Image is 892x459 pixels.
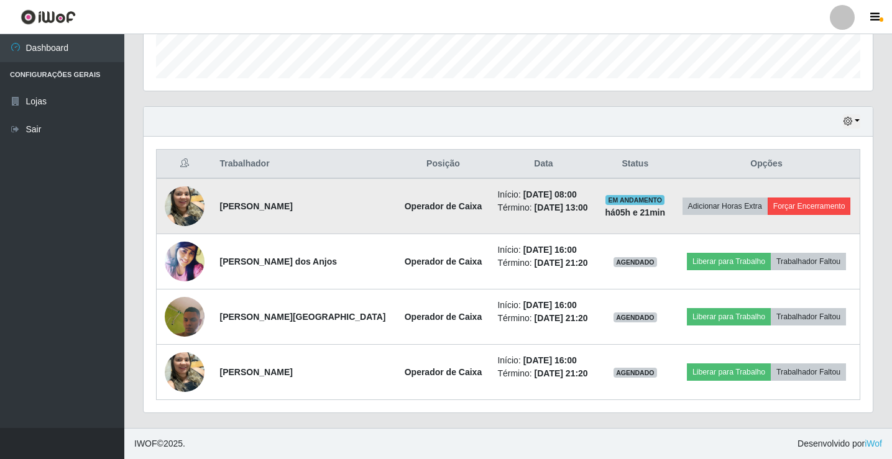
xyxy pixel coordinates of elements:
[523,245,577,255] time: [DATE] 16:00
[405,367,482,377] strong: Operador de Caixa
[165,239,205,285] img: 1685320572909.jpeg
[497,201,589,214] li: Término:
[497,312,589,325] li: Término:
[673,150,860,179] th: Opções
[134,437,185,450] span: © 2025 .
[597,150,674,179] th: Status
[497,188,589,201] li: Início:
[134,439,157,448] span: IWOF
[497,257,589,270] li: Término:
[165,345,205,398] img: 1745102593554.jpeg
[497,354,589,367] li: Início:
[614,368,657,378] span: AGENDADO
[771,253,846,270] button: Trabalhador Faltou
[771,363,846,381] button: Trabalhador Faltou
[535,368,588,378] time: [DATE] 21:20
[523,300,577,310] time: [DATE] 16:00
[165,273,205,361] img: 1742995896135.jpeg
[535,313,588,323] time: [DATE] 21:20
[396,150,490,179] th: Posição
[687,363,771,381] button: Liberar para Trabalho
[535,258,588,268] time: [DATE] 21:20
[21,9,76,25] img: CoreUI Logo
[165,180,205,232] img: 1745102593554.jpeg
[219,201,292,211] strong: [PERSON_NAME]
[683,198,768,215] button: Adicionar Horas Extra
[687,253,771,270] button: Liberar para Trabalho
[405,312,482,322] strong: Operador de Caixa
[605,207,666,217] strong: há 05 h e 21 min
[605,195,664,205] span: EM ANDAMENTO
[490,150,597,179] th: Data
[768,198,851,215] button: Forçar Encerramento
[523,355,577,365] time: [DATE] 16:00
[497,367,589,380] li: Término:
[614,257,657,267] span: AGENDADO
[497,299,589,312] li: Início:
[212,150,396,179] th: Trabalhador
[497,243,589,257] li: Início:
[535,202,588,212] time: [DATE] 13:00
[219,257,337,266] strong: [PERSON_NAME] dos Anjos
[614,312,657,322] span: AGENDADO
[219,367,292,377] strong: [PERSON_NAME]
[687,308,771,325] button: Liberar para Trabalho
[405,257,482,266] strong: Operador de Caixa
[405,201,482,211] strong: Operador de Caixa
[798,437,882,450] span: Desenvolvido por
[865,439,882,448] a: iWof
[219,312,385,322] strong: [PERSON_NAME][GEOGRAPHIC_DATA]
[523,189,577,199] time: [DATE] 08:00
[771,308,846,325] button: Trabalhador Faltou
